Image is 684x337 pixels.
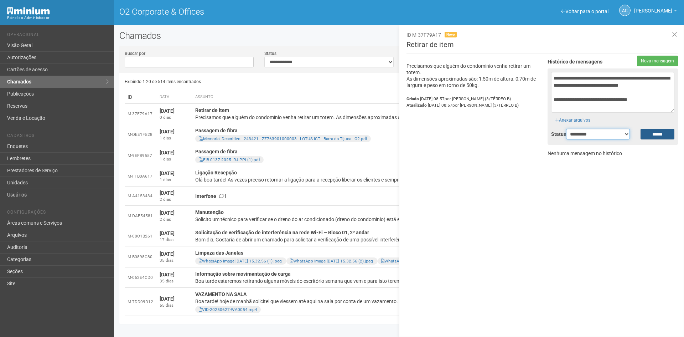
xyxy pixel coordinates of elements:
strong: Solicitação de verificação de interferência na rede Wi-Fi – Bloco 01, 2º andar [195,230,369,235]
td: M-0DC7B15E [125,316,157,336]
td: M-DEE1F528 [125,124,157,145]
a: VID-20250627-WA0054.mp4 [199,307,257,312]
a: WhatsApp Image [DATE] 15.32.56.jpeg [381,259,458,264]
span: [DATE] 08:57 [428,103,519,108]
a: WhatsApp Image [DATE] 15.32.56 (2).jpeg [290,259,373,264]
a: AC [619,5,631,16]
img: Minium [7,7,50,15]
strong: [DATE] [160,296,175,302]
label: Status [264,50,276,57]
a: FIB-0137-2025- RJ PPI (1).pdf [199,157,260,162]
div: 1 dias [160,177,190,183]
span: Novo [445,32,457,37]
a: WhatsApp Image [DATE] 15.32.56 (1).jpeg [199,259,282,264]
strong: [DATE] [160,210,175,216]
strong: [DATE] [160,129,175,134]
strong: [DATE] [160,251,175,257]
div: 2 dias [160,196,190,203]
strong: VAZAMENTO NA SALA [195,291,247,297]
h1: O2 Corporate & Offices [119,7,394,16]
div: Boa tarde estaremos retirando alguns móveis do escritório semana que vem e para isto teremos a ne... [195,277,548,285]
strong: Criado [406,96,419,101]
div: 2 dias [160,216,190,223]
div: 1 dias [160,135,190,141]
div: Exibindo 1-20 de 514 itens encontrados [125,76,399,87]
div: Bom dia, Gostaria de abrir um chamado para solicitar a verificação de uma possível interferência ... [195,236,548,243]
div: Solicito um técnico para verificar se o dreno do ar condicionado (dreno do condomínio) está entup... [195,216,548,223]
li: Configurações [7,210,109,217]
strong: Retirar de item [195,107,229,113]
span: Ana Carla de Carvalho Silva [634,1,672,14]
strong: Interfone [195,193,216,199]
td: M-37F79A17 [125,104,157,124]
a: Memorial Descritivo - 243421 - ZZ763901000003 - LOTUS ICT - Barra da Tijuca - O2.pdf [199,136,367,141]
li: Cadastros [7,133,109,141]
strong: [DATE] [160,170,175,176]
td: M-9EF89557 [125,145,157,166]
td: M-DAF54581 [125,206,157,226]
strong: [DATE] [160,108,175,114]
span: 1 [219,193,227,199]
div: 1 dias [160,156,190,162]
div: 17 dias [160,237,190,243]
a: Voltar para o portal [561,9,608,14]
li: Operacional [7,32,109,40]
label: Status [551,131,555,137]
th: Data [157,91,192,104]
td: M-A4153434 [125,187,157,206]
p: Nenhuma mensagem no histórico [548,150,678,157]
strong: [DATE] [160,190,175,196]
p: Precisamos que alguém do condomínio venha retirar um totem. As dimensões aproximadas são: 1,50m d... [406,63,537,88]
strong: Passagem de fibra [195,128,238,133]
strong: Passagem de fibra [195,149,238,154]
span: por [PERSON_NAME] (3/TÉRREO B) [452,103,519,108]
h3: Retirar de item [406,41,678,54]
strong: Limpeza das Janelas [195,250,243,256]
td: ID [125,91,157,104]
div: Boa tarde! hoje de manhã solicitei que viessem até aqui na sala por conta de um vazamento. o rapa... [195,298,548,305]
div: Painel do Administrador [7,15,109,21]
span: [DATE] 08:57 [420,96,511,101]
div: Anexar arquivos [551,113,594,123]
button: Nova mensagem [637,56,678,66]
td: M-FFB0A617 [125,166,157,187]
strong: Informação sobre movimentação de carga [195,271,291,277]
strong: Ligação Recepção [195,170,237,175]
td: M-B0898C80 [125,246,157,267]
div: Precisamos que alguém do condomínio venha retirar um totem. As dimensões aproximadas são: 1,50m d... [195,114,548,121]
label: Buscar por [125,50,145,57]
strong: [DATE] [160,150,175,155]
div: 35 dias [160,278,190,284]
span: por [PERSON_NAME] (3/TÉRREO B) [445,96,511,101]
strong: Manutenção [195,209,224,215]
th: Assunto [192,91,551,104]
div: Olá boa tarde! As vezes preciso retornar a ligação para a recepção liberar os clientes e sempre d... [195,176,548,183]
a: [PERSON_NAME] [634,9,677,15]
div: 0 dias [160,114,190,121]
td: M-08C1B261 [125,226,157,246]
div: 55 dias [160,302,190,308]
td: M-7DD09D12 [125,288,157,316]
strong: [DATE] [160,272,175,277]
strong: [DATE] [160,230,175,236]
strong: Atualizado [406,103,427,108]
span: ID M-37F79A17 [406,32,441,38]
strong: Histórico de mensagens [548,59,602,65]
h2: Chamados [119,30,679,41]
div: 35 dias [160,257,190,264]
td: M-063E4CD0 [125,267,157,288]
